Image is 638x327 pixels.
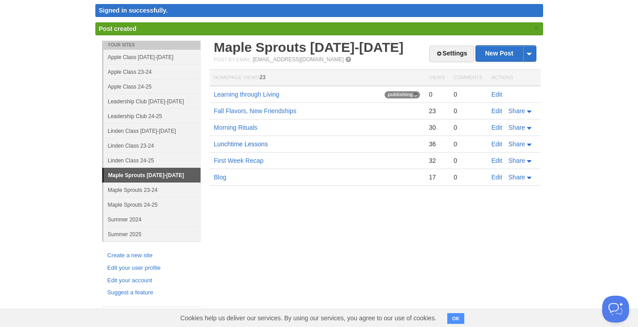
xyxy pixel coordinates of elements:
[602,296,629,323] iframe: Help Scout Beacon - Open
[95,4,543,17] div: Signed in successfully.
[492,91,502,98] a: Edit
[476,46,535,61] a: New Post
[214,174,227,181] a: Blog
[103,197,201,212] a: Maple Sprouts 24-25
[429,157,445,165] div: 32
[107,263,195,273] a: Edit your user profile
[171,309,445,327] span: Cookies help us deliver our services. By using our services, you agree to our use of cookies.
[214,107,296,115] a: Fall Flavors, New Friendships
[509,174,525,181] span: Share
[99,25,137,32] span: Post created
[107,288,195,297] a: Suggest a feature
[260,74,265,81] span: 23
[509,140,525,148] span: Share
[454,140,482,148] div: 0
[214,40,404,55] a: Maple Sprouts [DATE]-[DATE]
[509,157,525,164] span: Share
[492,107,502,115] a: Edit
[214,157,264,164] a: First Week Recap
[454,157,482,165] div: 0
[103,109,201,123] a: Leadership Club 24-25
[429,107,445,115] div: 23
[429,123,445,132] div: 30
[103,50,201,64] a: Apple Class [DATE]-[DATE]
[103,64,201,79] a: Apple Class 23-24
[454,107,482,115] div: 0
[454,123,482,132] div: 0
[492,124,502,131] a: Edit
[253,56,343,63] a: [EMAIL_ADDRESS][DOMAIN_NAME]
[214,57,251,62] span: Post by Email
[107,251,195,260] a: Create a new site
[413,93,417,97] img: loading-tiny-gray.gif
[509,124,525,131] span: Share
[103,183,201,197] a: Maple Sprouts 23-24
[104,168,201,183] a: Maple Sprouts [DATE]-[DATE]
[214,124,257,131] a: Morning Rituals
[103,79,201,94] a: Apple Class 24-25
[509,107,525,115] span: Share
[454,90,482,98] div: 0
[103,212,201,227] a: Summer 2024
[492,174,502,181] a: Edit
[210,70,424,86] th: Homepage Views
[385,91,420,98] span: publishing
[429,140,445,148] div: 36
[424,70,449,86] th: Views
[102,41,201,50] li: Your Sites
[103,227,201,242] a: Summer 2025
[533,22,541,34] a: ×
[429,90,445,98] div: 0
[449,70,487,86] th: Comments
[492,157,502,164] a: Edit
[492,140,502,148] a: Edit
[103,153,201,168] a: Linden Class 24-25
[429,173,445,181] div: 17
[487,70,541,86] th: Actions
[214,140,268,148] a: Lunchtime Lessons
[103,138,201,153] a: Linden Class 23-24
[454,173,482,181] div: 0
[103,123,201,138] a: Linden Class [DATE]-[DATE]
[214,91,279,98] a: Learning through Living
[107,276,195,285] a: Edit your account
[447,313,465,324] button: OK
[429,46,474,62] a: Settings
[103,94,201,109] a: Leadership Club [DATE]-[DATE]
